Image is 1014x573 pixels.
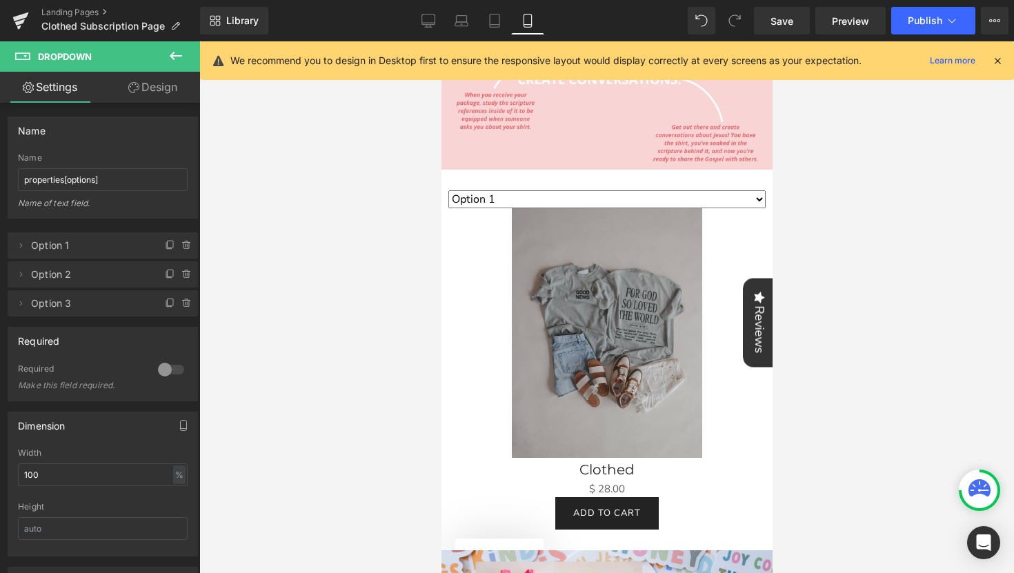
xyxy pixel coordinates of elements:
[31,261,147,288] span: Option 2
[226,14,259,27] span: Library
[31,290,147,316] span: Option 3
[688,7,715,34] button: Undo
[18,502,188,512] div: Height
[31,232,147,259] span: Option 1
[832,14,869,28] span: Preview
[18,412,66,432] div: Dimension
[478,7,511,34] a: Tablet
[908,15,942,26] span: Publish
[18,381,142,390] div: Make this field required.
[511,7,544,34] a: Mobile
[445,7,478,34] a: Laptop
[18,463,188,486] input: auto
[138,420,193,436] a: Clothed
[132,465,199,478] span: Add To Cart
[771,14,793,28] span: Save
[18,517,188,540] input: auto
[18,448,188,458] div: Width
[721,7,748,34] button: Redo
[412,7,445,34] a: Desktop
[924,52,981,69] a: Learn more
[173,465,186,484] div: %
[891,7,975,34] button: Publish
[967,526,1000,559] div: Open Intercom Messenger
[18,117,46,137] div: Name
[103,72,203,103] a: Design
[114,456,217,487] button: Add To Cart
[815,7,886,34] a: Preview
[38,51,92,62] span: Dropdown
[70,167,261,416] img: Clothed
[981,7,1008,34] button: More
[18,198,188,218] div: Name of text field.
[230,53,862,68] p: We recommend you to design in Desktop first to ensure the responsive layout would display correct...
[41,7,200,18] a: Landing Pages
[200,7,268,34] a: New Library
[41,21,165,32] span: Clothed Subscription Page
[18,328,59,347] div: Required
[18,153,188,163] div: Name
[148,439,183,456] span: $ 28.00
[18,363,144,378] div: Required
